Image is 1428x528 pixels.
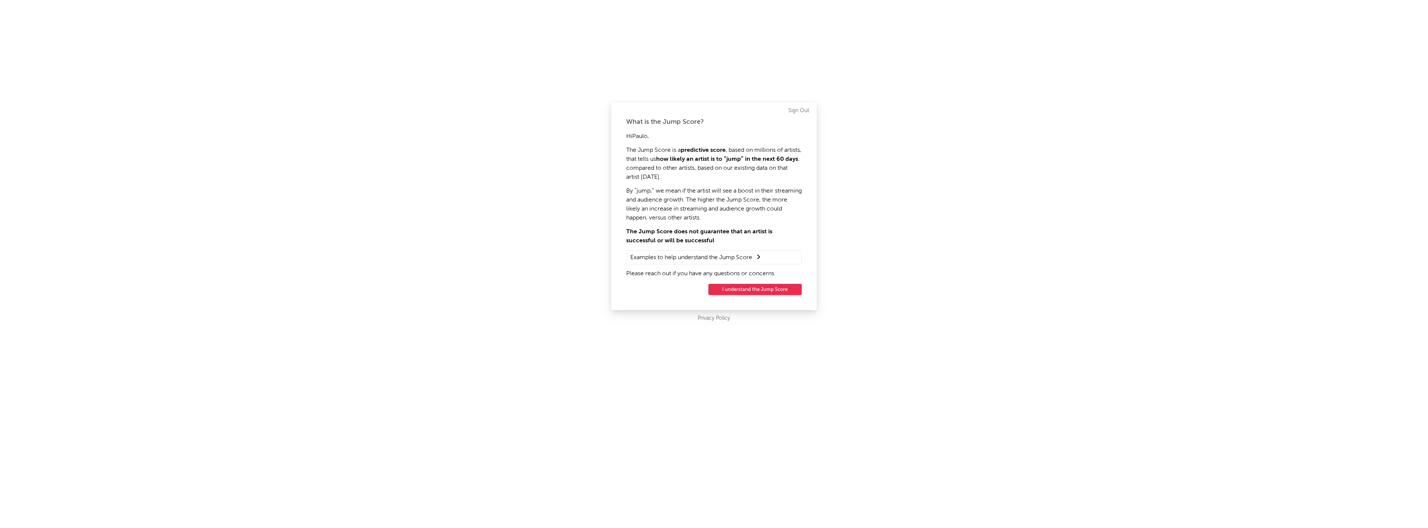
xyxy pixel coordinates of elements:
a: Privacy Policy [698,314,730,323]
strong: The Jump Score does not guarantee that an artist is successful or will be successful [626,229,772,244]
strong: how likely an artist is to “jump” in the next 60 days [656,156,798,162]
button: I understand the Jump Score [708,284,802,295]
summary: Examples to help understand the Jump Score [630,252,798,262]
p: The Jump Score is a , based on millions of artists, that tells us , compared to other artists, ba... [626,146,802,182]
p: Hi Paulo , [626,132,802,141]
div: What is the Jump Score? [626,117,802,126]
p: By “jump,” we mean if the artist will see a boost in their streaming and audience growth. The hig... [626,187,802,222]
p: Please reach out if you have any questions or concerns. [626,269,802,278]
a: Sign Out [788,106,809,115]
strong: predictive score [681,147,726,153]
